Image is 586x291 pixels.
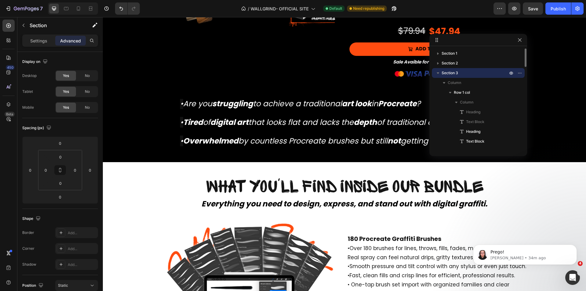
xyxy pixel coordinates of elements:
[313,27,347,36] div: ADD TO CART
[41,166,50,175] input: 0px
[63,73,69,78] span: Yes
[80,100,339,111] i: of that looks flat and lacks the of traditional art?
[442,50,457,56] span: Section 1
[251,5,309,12] span: WALLGRIND- OFFICIAL SITE
[5,112,15,117] div: Beta
[466,109,480,115] span: Heading
[54,192,66,202] input: 0
[578,261,583,266] span: 4
[454,148,468,154] span: Product
[523,2,543,15] button: Save
[245,217,338,226] strong: 180 Procreate Graffiti Brushes
[2,2,45,15] button: 7
[290,42,362,48] strong: Sale Avaible for a Limited Time!
[30,22,80,29] p: Section
[63,89,69,94] span: Yes
[247,246,423,253] span: Smooth pressure and tilt control with any stylus or even just touch.
[239,81,269,92] strong: art look
[466,119,484,125] span: Text Block
[22,215,42,223] div: Shape
[30,38,47,44] p: Settings
[247,255,412,262] span: Fast, clean fills and crisp lines for efficient, professional results.
[77,100,80,111] i: •
[245,255,247,262] span: •
[58,283,68,288] span: Static
[85,166,95,175] input: 0
[80,118,136,129] strong: Overwhelmed
[285,118,298,129] strong: not
[103,161,381,179] span: What You'll find Inside our Bundle
[245,227,422,244] span: Over 180 brushes for lines, throws, fills, fades, markers, and outlines Real spray can feel natur...
[464,232,586,275] iframe: Intercom notifications message
[68,230,96,236] div: Add...
[454,89,470,96] span: Row 1 col
[107,100,146,111] strong: digital art
[68,246,96,252] div: Add...
[22,58,49,66] div: Display on
[103,17,586,291] iframe: Design area
[245,246,247,253] span: •
[99,181,385,192] strong: Everything you need to design, express, and stand out with digital graffiti.
[251,100,274,111] strong: depth
[109,81,150,92] strong: struggling
[22,282,45,290] div: Position
[545,2,571,15] button: Publish
[275,81,314,92] strong: Procreate
[71,166,80,175] input: 0px
[528,6,538,11] span: Save
[6,65,15,70] div: 450
[466,129,480,135] span: Heading
[565,270,580,285] iframe: Intercom live chat
[22,230,34,235] div: Border
[77,81,80,92] i: •
[115,2,140,15] div: Undo/Redo
[245,227,247,235] span: •
[22,89,33,94] div: Tablet
[245,264,420,289] span: • One-tap brush set import with organized families and clear previews in the Procreate Brush Libr...
[448,80,461,86] span: Column
[85,89,90,94] span: No
[85,105,90,110] span: No
[247,25,406,39] button: ADD TO CART
[40,5,43,12] p: 7
[60,38,81,44] p: Advanced
[340,118,367,129] strong: results
[26,166,35,175] input: 0
[248,5,249,12] span: /
[54,179,67,188] input: 0px
[353,6,384,11] span: Need republishing
[77,118,80,129] i: •
[80,81,318,92] i: Are you to achieve a traditional in ?
[329,6,342,11] span: Default
[55,280,98,291] button: Static
[442,60,458,66] span: Section 2
[80,100,100,111] strong: Tired
[22,262,36,267] div: Shadow
[460,99,473,105] span: Column
[290,51,362,62] img: gempages_568607587893773333-e0410e55-eb20-4148-9e82-b7dd7e8ee187.png
[22,124,52,132] div: Spacing (px)
[551,5,566,12] div: Publish
[22,246,34,251] div: Corner
[63,105,69,110] span: Yes
[54,152,67,162] input: 0px
[85,73,90,78] span: No
[22,73,37,78] div: Desktop
[466,138,484,144] span: Text Block
[68,262,96,267] div: Add...
[442,70,458,76] span: Section 3
[54,139,66,148] input: 0
[80,118,406,129] i: by countless Procreate brushes but still getting the you want?
[22,105,34,110] div: Mobile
